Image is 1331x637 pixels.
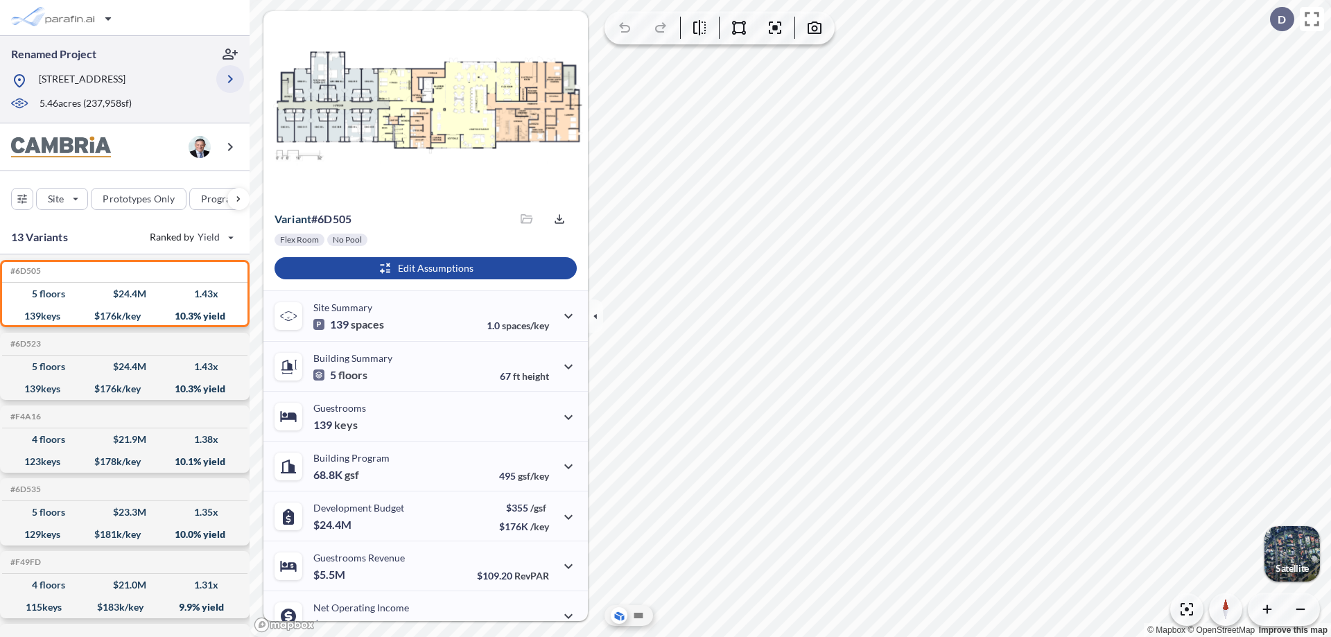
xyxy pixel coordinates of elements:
p: Building Summary [313,352,392,364]
img: user logo [189,136,211,158]
button: Aerial View [611,607,627,624]
span: Variant [275,212,311,225]
p: 68.8K [313,468,359,482]
p: $24.4M [313,518,354,532]
p: Satellite [1276,563,1309,574]
a: Mapbox homepage [254,617,315,633]
span: /key [530,521,549,532]
button: Site Plan [630,607,647,624]
h5: Click to copy the code [8,557,41,567]
a: Improve this map [1259,625,1328,635]
button: Switcher ImageSatellite [1264,526,1320,582]
span: margin [519,620,549,631]
p: Flex Room [280,234,319,245]
span: keys [334,418,358,432]
p: Prototypes Only [103,192,175,206]
p: 45.0% [490,620,549,631]
span: gsf [345,468,359,482]
p: Program [201,192,240,206]
h5: Click to copy the code [8,339,41,349]
p: 1.0 [487,320,549,331]
p: 139 [313,317,384,331]
span: floors [338,368,367,382]
span: /gsf [530,502,546,514]
span: spaces [351,317,384,331]
button: Program [189,188,264,210]
p: 67 [500,370,549,382]
p: $5.5M [313,568,347,582]
span: RevPAR [514,570,549,582]
p: 13 Variants [11,229,68,245]
p: Guestrooms Revenue [313,552,405,564]
p: 5.46 acres ( 237,958 sf) [40,96,132,112]
p: $355 [499,502,549,514]
img: BrandImage [11,137,111,158]
p: 139 [313,418,358,432]
a: Mapbox [1147,625,1185,635]
button: Site [36,188,88,210]
p: 5 [313,368,367,382]
p: 495 [499,470,549,482]
h5: Click to copy the code [8,412,41,421]
p: # 6d505 [275,212,351,226]
p: Site Summary [313,302,372,313]
p: Development Budget [313,502,404,514]
p: $176K [499,521,549,532]
p: $2.5M [313,618,347,631]
span: height [522,370,549,382]
p: Renamed Project [11,46,96,62]
p: Guestrooms [313,402,366,414]
p: No Pool [333,234,362,245]
p: D [1278,13,1286,26]
p: Building Program [313,452,390,464]
span: Yield [198,230,220,244]
h5: Click to copy the code [8,266,41,276]
img: Switcher Image [1264,526,1320,582]
a: OpenStreetMap [1188,625,1255,635]
span: gsf/key [518,470,549,482]
p: [STREET_ADDRESS] [39,72,125,89]
span: spaces/key [502,320,549,331]
button: Ranked by Yield [139,226,243,248]
p: Net Operating Income [313,602,409,613]
button: Edit Assumptions [275,257,577,279]
p: Edit Assumptions [398,261,473,275]
span: ft [513,370,520,382]
p: $109.20 [477,570,549,582]
h5: Click to copy the code [8,485,41,494]
button: Prototypes Only [91,188,186,210]
p: Site [48,192,64,206]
